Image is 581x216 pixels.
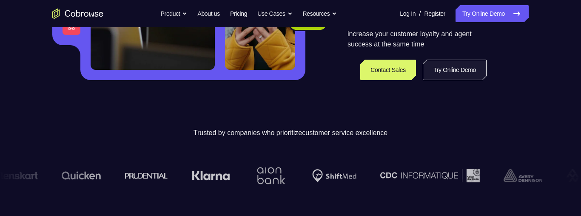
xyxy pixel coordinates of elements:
a: Register [424,5,445,22]
a: Log In [400,5,416,22]
a: About us [197,5,219,22]
a: Contact Sales [360,60,416,80]
img: Shiftmed [310,169,354,182]
button: Resources [303,5,337,22]
img: Aion Bank [252,158,286,193]
a: Try Online Demo [423,60,487,80]
span: customer service excellence [302,129,387,136]
img: CDC Informatique [378,169,478,182]
a: Try Online Demo [456,5,529,22]
span: / [419,9,421,19]
a: Pricing [230,5,247,22]
button: Use Cases [257,5,292,22]
p: Knock down communication barriers and increase your customer loyalty and agent success at the sam... [347,19,487,49]
img: prudential [123,172,166,179]
a: Go to the home page [52,9,103,19]
button: Product [161,5,188,22]
img: Klarna [190,170,228,181]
